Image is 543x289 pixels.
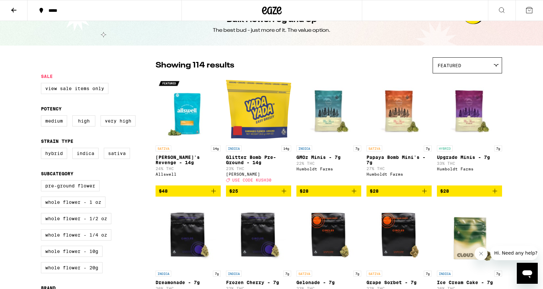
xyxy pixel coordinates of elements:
[366,145,382,151] p: SATIVA
[366,77,432,185] a: Open page for Papaya Bomb Mini's - 7g from Humboldt Farms
[440,188,449,194] span: $28
[424,145,432,151] p: 7g
[437,185,502,197] button: Add to bag
[41,83,108,94] label: View Sale Items Only
[156,185,221,197] button: Add to bag
[437,77,502,185] a: Open page for Upgrade Minis - 7g from Humboldt Farms
[156,172,221,176] div: Allswell
[159,188,168,194] span: $48
[437,271,453,277] p: INDICA
[366,77,432,142] img: Humboldt Farms - Papaya Bomb Mini's - 7g
[296,185,362,197] button: Add to bag
[437,202,502,267] img: Cloud - Ice Cream Cake - 7g
[366,155,432,165] p: Papaya Bomb Mini's - 7g
[226,271,242,277] p: INDICA
[437,167,502,171] div: Humboldt Farms
[424,271,432,277] p: 7g
[72,115,95,126] label: High
[296,167,362,171] div: Humboldt Farms
[226,172,291,176] div: [PERSON_NAME]
[226,202,291,267] img: Circles Base Camp - Frozen Cherry - 7g
[437,77,502,142] img: Humboldt Farms - Upgrade Minis - 7g
[296,280,362,285] p: Gelonade - 7g
[156,77,221,142] img: Allswell - Jack's Revenge - 14g
[156,271,171,277] p: INDICA
[438,63,461,68] span: Featured
[437,280,502,285] p: Ice Cream Cake - 7g
[296,155,362,160] p: GMOz Minis - 7g
[41,106,62,111] legend: Potency
[296,202,362,267] img: Circles Base Camp - Gelonade - 7g
[156,145,171,151] p: SATIVA
[370,188,379,194] span: $28
[437,145,453,151] p: HYBRID
[226,280,291,285] p: Frozen Cherry - 7g
[366,166,432,171] p: 27% THC
[41,262,103,273] label: Whole Flower - 20g
[41,180,100,191] label: Pre-ground Flower
[226,77,291,142] img: Yada Yada - Glitter Bomb Pre-Ground - 14g
[156,155,221,165] p: [PERSON_NAME]'s Revenge - 14g
[41,74,53,79] legend: Sale
[366,202,432,267] img: Circles Base Camp - Grape Sorbet - 7g
[72,148,99,159] label: Indica
[283,271,291,277] p: 7g
[366,185,432,197] button: Add to bag
[494,145,502,151] p: 7g
[156,77,221,185] a: Open page for Jack's Revenge - 14g from Allswell
[296,161,362,165] p: 22% THC
[475,247,488,260] iframe: Close message
[156,280,221,285] p: Dreamonade - 7g
[101,115,136,126] label: Very High
[296,77,362,185] a: Open page for GMOz Minis - 7g from Humboldt Farms
[156,166,221,171] p: 24% THC
[213,271,221,277] p: 7g
[211,145,221,151] p: 14g
[226,166,291,171] p: 23% THC
[366,271,382,277] p: SATIVA
[156,202,221,267] img: Circles Base Camp - Dreamonade - 7g
[300,188,309,194] span: $28
[437,155,502,160] p: Upgrade Minis - 7g
[104,148,130,159] label: Sativa
[517,263,538,284] iframe: Button to launch messaging window
[296,145,312,151] p: INDICA
[41,246,103,257] label: Whole Flower - 10g
[494,271,502,277] p: 7g
[226,155,291,165] p: Glitter Bomb Pre-Ground - 14g
[41,115,67,126] label: Medium
[41,213,111,224] label: Whole Flower - 1/2 oz
[41,148,67,159] label: Hybrid
[226,185,291,197] button: Add to bag
[41,171,73,176] legend: Subcategory
[41,139,73,144] legend: Strain Type
[353,271,361,277] p: 7g
[296,271,312,277] p: SATIVA
[213,27,330,34] div: The best bud - just more of it. The value option.
[226,145,242,151] p: INDICA
[41,229,111,241] label: Whole Flower - 1/4 oz
[281,145,291,151] p: 14g
[232,178,271,182] span: USE CODE KUSH30
[229,188,238,194] span: $25
[366,172,432,176] div: Humboldt Farms
[353,145,361,151] p: 7g
[296,77,362,142] img: Humboldt Farms - GMOz Minis - 7g
[41,197,105,208] label: Whole Flower - 1 oz
[366,280,432,285] p: Grape Sorbet - 7g
[437,161,502,165] p: 33% THC
[226,77,291,185] a: Open page for Glitter Bomb Pre-Ground - 14g from Yada Yada
[156,60,234,71] p: Showing 114 results
[490,246,538,260] iframe: Message from company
